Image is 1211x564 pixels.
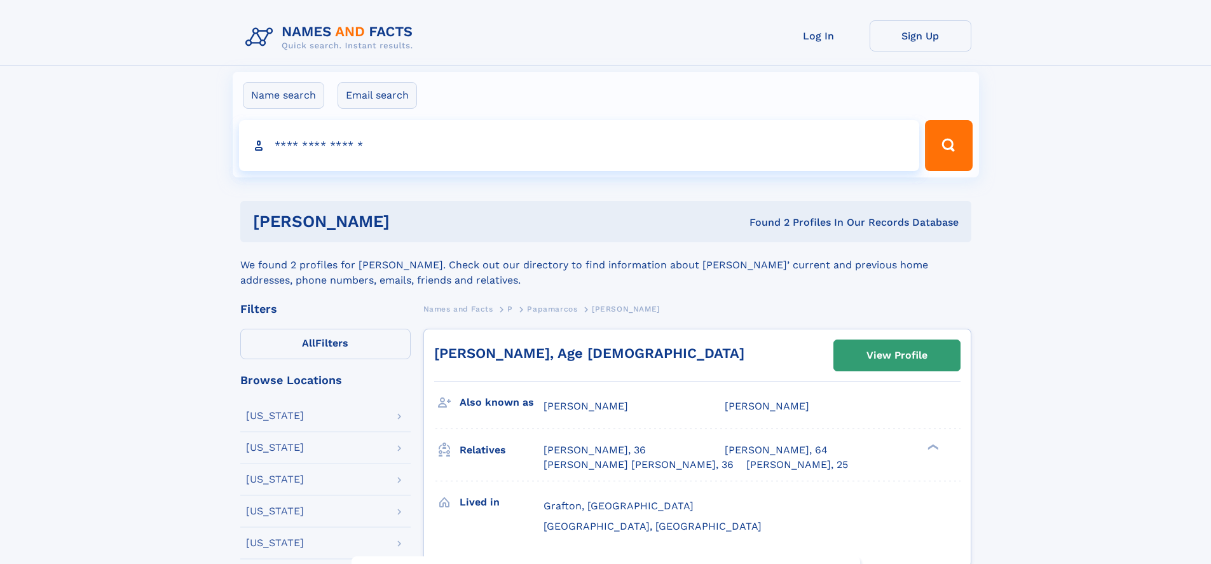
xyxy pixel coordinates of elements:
[240,375,411,386] div: Browse Locations
[460,392,544,413] h3: Also known as
[240,20,423,55] img: Logo Names and Facts
[870,20,971,52] a: Sign Up
[302,337,315,349] span: All
[507,301,513,317] a: P
[544,500,694,512] span: Grafton, [GEOGRAPHIC_DATA]
[338,82,417,109] label: Email search
[246,411,304,421] div: [US_STATE]
[246,443,304,453] div: [US_STATE]
[243,82,324,109] label: Name search
[434,345,744,361] a: [PERSON_NAME], Age [DEMOGRAPHIC_DATA]
[592,305,660,313] span: [PERSON_NAME]
[544,520,762,532] span: [GEOGRAPHIC_DATA], [GEOGRAPHIC_DATA]
[746,458,848,472] a: [PERSON_NAME], 25
[507,305,513,313] span: P
[239,120,920,171] input: search input
[246,538,304,548] div: [US_STATE]
[924,443,940,451] div: ❯
[866,341,927,370] div: View Profile
[240,303,411,315] div: Filters
[246,506,304,516] div: [US_STATE]
[460,492,544,513] h3: Lived in
[423,301,493,317] a: Names and Facts
[768,20,870,52] a: Log In
[544,443,646,457] a: [PERSON_NAME], 36
[246,474,304,485] div: [US_STATE]
[544,458,734,472] a: [PERSON_NAME] [PERSON_NAME], 36
[240,329,411,359] label: Filters
[925,120,972,171] button: Search Button
[527,301,577,317] a: Papamarcos
[834,340,960,371] a: View Profile
[460,439,544,461] h3: Relatives
[240,242,971,288] div: We found 2 profiles for [PERSON_NAME]. Check out our directory to find information about [PERSON_...
[527,305,577,313] span: Papamarcos
[725,443,828,457] a: [PERSON_NAME], 64
[725,400,809,412] span: [PERSON_NAME]
[253,214,570,230] h1: [PERSON_NAME]
[570,216,959,230] div: Found 2 Profiles In Our Records Database
[544,400,628,412] span: [PERSON_NAME]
